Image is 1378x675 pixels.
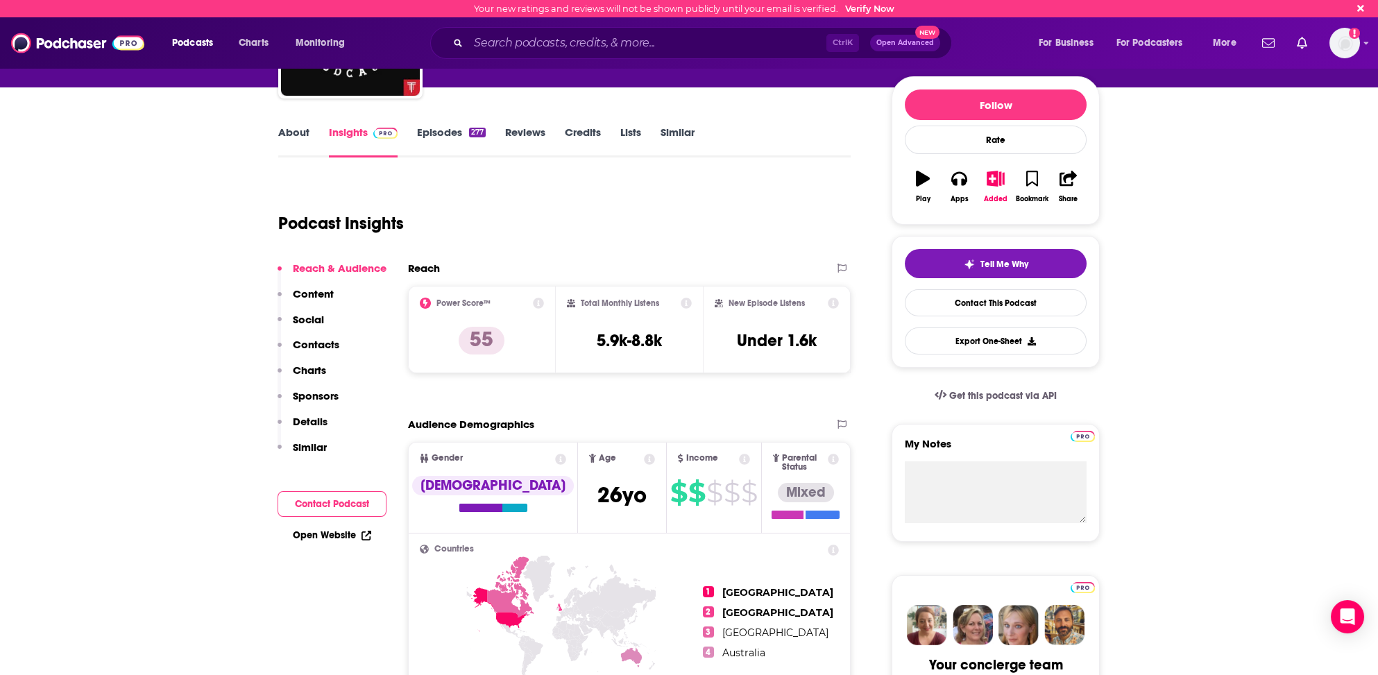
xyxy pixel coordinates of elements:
[162,32,231,54] button: open menu
[432,454,463,463] span: Gender
[286,32,363,54] button: open menu
[597,330,662,351] h3: 5.9k-8.8k
[436,298,491,308] h2: Power Score™
[782,454,825,472] span: Parental Status
[722,606,833,619] span: [GEOGRAPHIC_DATA]
[729,298,805,308] h2: New Episode Listens
[737,330,817,351] h3: Under 1.6k
[778,483,834,502] div: Mixed
[293,441,327,454] p: Similar
[278,213,404,234] h1: Podcast Insights
[293,364,326,377] p: Charts
[1014,162,1050,212] button: Bookmark
[876,40,934,46] span: Open Advanced
[505,126,545,157] a: Reviews
[1349,28,1360,39] svg: Email not verified
[1044,605,1084,645] img: Jon Profile
[1329,28,1360,58] button: Show profile menu
[686,454,718,463] span: Income
[1059,195,1078,203] div: Share
[722,626,828,639] span: [GEOGRAPHIC_DATA]
[443,27,965,59] div: Search podcasts, credits, & more...
[620,126,641,157] a: Lists
[1116,33,1183,53] span: For Podcasters
[905,327,1087,354] button: Export One-Sheet
[978,162,1014,212] button: Added
[949,390,1057,402] span: Get this podcast via API
[724,481,740,504] span: $
[929,656,1063,674] div: Your concierge team
[597,481,647,509] span: 26 yo
[722,647,765,659] span: Australia
[293,415,328,428] p: Details
[688,481,705,504] span: $
[905,126,1087,154] div: Rate
[278,287,334,313] button: Content
[230,32,277,54] a: Charts
[599,454,616,463] span: Age
[1329,28,1360,58] img: User Profile
[951,195,969,203] div: Apps
[417,126,486,157] a: Episodes277
[703,626,714,638] span: 3
[907,605,947,645] img: Sydney Profile
[278,415,328,441] button: Details
[278,491,386,517] button: Contact Podcast
[953,605,993,645] img: Barbara Profile
[984,195,1007,203] div: Added
[1291,31,1313,55] a: Show notifications dropdown
[826,34,859,52] span: Ctrl K
[434,545,474,554] span: Countries
[239,33,269,53] span: Charts
[722,586,833,599] span: [GEOGRAPHIC_DATA]
[1039,33,1094,53] span: For Business
[661,126,695,157] a: Similar
[278,313,324,339] button: Social
[278,364,326,389] button: Charts
[468,32,826,54] input: Search podcasts, credits, & more...
[998,605,1039,645] img: Jules Profile
[278,389,339,415] button: Sponsors
[1071,580,1095,593] a: Pro website
[469,128,486,137] div: 277
[845,3,894,14] a: Verify Now
[278,338,339,364] button: Contacts
[293,529,371,541] a: Open Website
[941,162,977,212] button: Apps
[581,298,659,308] h2: Total Monthly Listens
[1029,32,1111,54] button: open menu
[905,89,1087,120] button: Follow
[1071,431,1095,442] img: Podchaser Pro
[474,3,894,14] div: Your new ratings and reviews will not be shown publicly until your email is verified.
[980,259,1028,270] span: Tell Me Why
[924,379,1068,413] a: Get this podcast via API
[670,481,687,504] span: $
[1331,600,1364,633] div: Open Intercom Messenger
[703,606,714,617] span: 2
[905,162,941,212] button: Play
[1203,32,1254,54] button: open menu
[278,441,327,466] button: Similar
[412,476,574,495] div: [DEMOGRAPHIC_DATA]
[916,195,930,203] div: Play
[905,249,1087,278] button: tell me why sparkleTell Me Why
[703,586,714,597] span: 1
[278,126,309,157] a: About
[1257,31,1280,55] a: Show notifications dropdown
[172,33,213,53] span: Podcasts
[329,126,398,157] a: InsightsPodchaser Pro
[1329,28,1360,58] span: Logged in as BretAita
[1071,429,1095,442] a: Pro website
[408,262,440,275] h2: Reach
[905,289,1087,316] a: Contact This Podcast
[703,647,714,658] span: 4
[1016,195,1048,203] div: Bookmark
[915,26,940,39] span: New
[11,30,144,56] img: Podchaser - Follow, Share and Rate Podcasts
[293,313,324,326] p: Social
[741,481,757,504] span: $
[1107,32,1203,54] button: open menu
[870,35,940,51] button: Open AdvancedNew
[706,481,722,504] span: $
